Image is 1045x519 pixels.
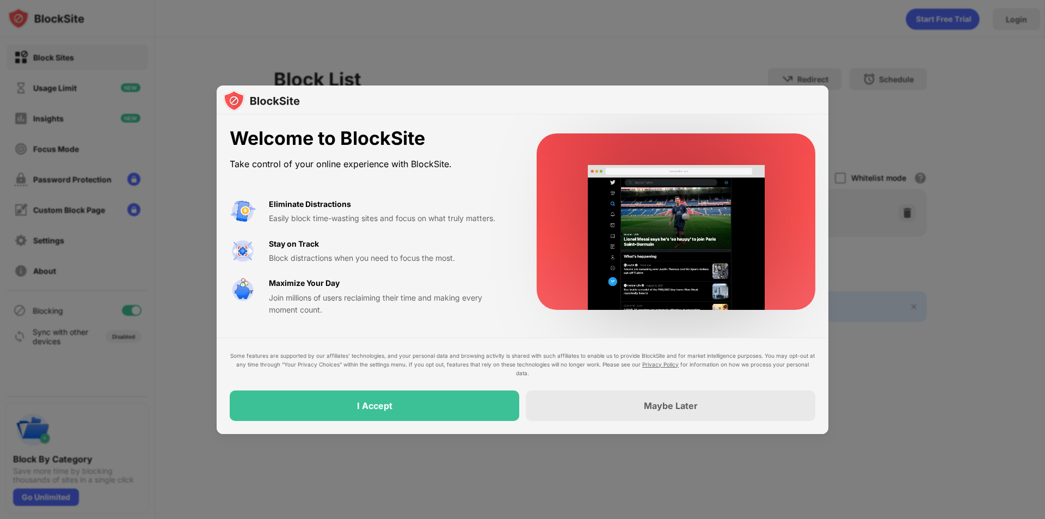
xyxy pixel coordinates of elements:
div: Take control of your online experience with BlockSite. [230,156,511,172]
div: Join millions of users reclaiming their time and making every moment count. [269,292,511,316]
img: value-safe-time.svg [230,277,256,303]
div: Maximize Your Day [269,277,340,289]
img: logo-blocksite.svg [223,90,300,112]
div: Eliminate Distractions [269,198,351,210]
div: I Accept [357,400,392,411]
div: Some features are supported by our affiliates’ technologies, and your personal data and browsing ... [230,351,815,377]
a: Privacy Policy [642,361,679,368]
img: value-focus.svg [230,238,256,264]
div: Welcome to BlockSite [230,127,511,150]
div: Easily block time-wasting sites and focus on what truly matters. [269,212,511,224]
div: Maybe Later [644,400,698,411]
img: value-avoid-distractions.svg [230,198,256,224]
div: Stay on Track [269,238,319,250]
div: Block distractions when you need to focus the most. [269,252,511,264]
